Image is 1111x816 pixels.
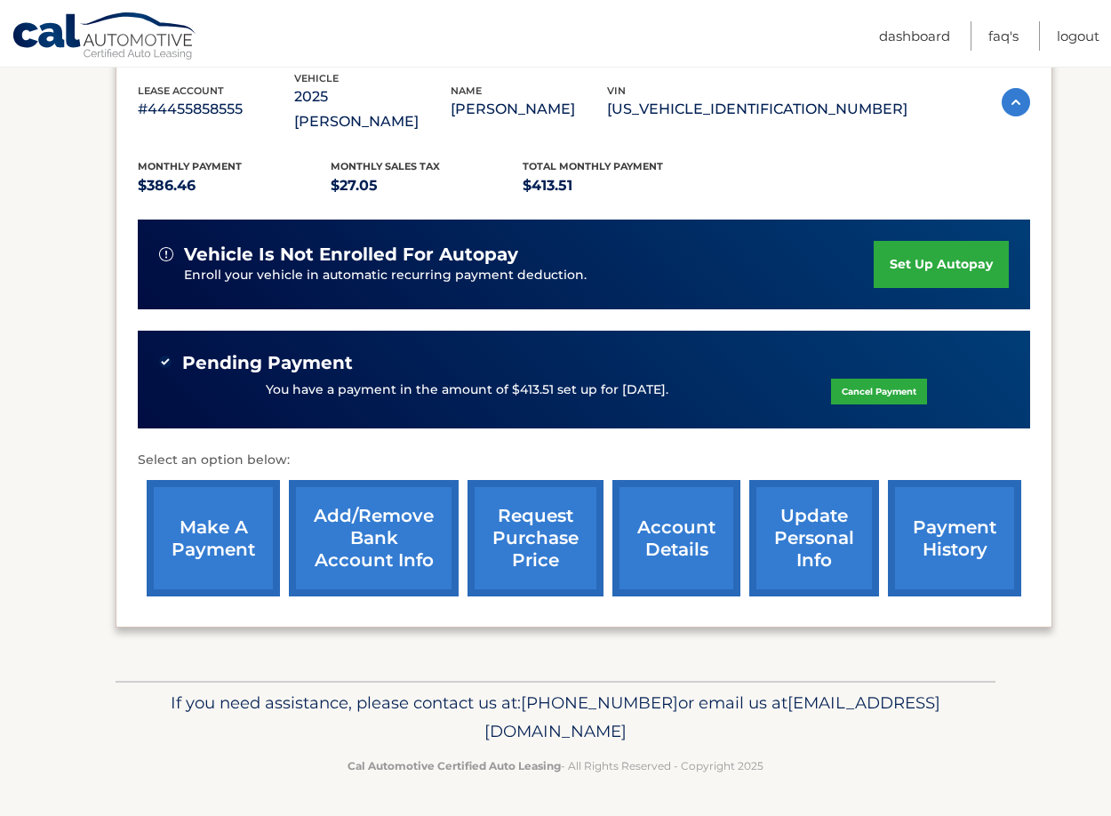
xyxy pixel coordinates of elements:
[294,84,451,134] p: 2025 [PERSON_NAME]
[138,160,242,172] span: Monthly Payment
[184,266,874,285] p: Enroll your vehicle in automatic recurring payment deduction.
[294,72,339,84] span: vehicle
[289,480,459,596] a: Add/Remove bank account info
[451,97,607,122] p: [PERSON_NAME]
[127,756,984,775] p: - All Rights Reserved - Copyright 2025
[468,480,603,596] a: request purchase price
[607,84,626,97] span: vin
[138,173,331,198] p: $386.46
[988,21,1019,51] a: FAQ's
[348,759,561,772] strong: Cal Automotive Certified Auto Leasing
[612,480,740,596] a: account details
[451,84,482,97] span: name
[1057,21,1099,51] a: Logout
[879,21,950,51] a: Dashboard
[159,356,172,368] img: check-green.svg
[184,244,518,266] span: vehicle is not enrolled for autopay
[523,160,663,172] span: Total Monthly Payment
[138,450,1030,471] p: Select an option below:
[12,12,198,63] a: Cal Automotive
[607,97,907,122] p: [US_VEHICLE_IDENTIFICATION_NUMBER]
[874,241,1009,288] a: set up autopay
[182,352,353,374] span: Pending Payment
[127,689,984,746] p: If you need assistance, please contact us at: or email us at
[888,480,1021,596] a: payment history
[266,380,668,400] p: You have a payment in the amount of $413.51 set up for [DATE].
[1002,88,1030,116] img: accordion-active.svg
[484,692,940,741] span: [EMAIL_ADDRESS][DOMAIN_NAME]
[521,692,678,713] span: [PHONE_NUMBER]
[138,97,294,122] p: #44455858555
[138,84,224,97] span: lease account
[831,379,927,404] a: Cancel Payment
[749,480,879,596] a: update personal info
[331,160,440,172] span: Monthly sales Tax
[523,173,715,198] p: $413.51
[159,247,173,261] img: alert-white.svg
[331,173,524,198] p: $27.05
[147,480,280,596] a: make a payment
